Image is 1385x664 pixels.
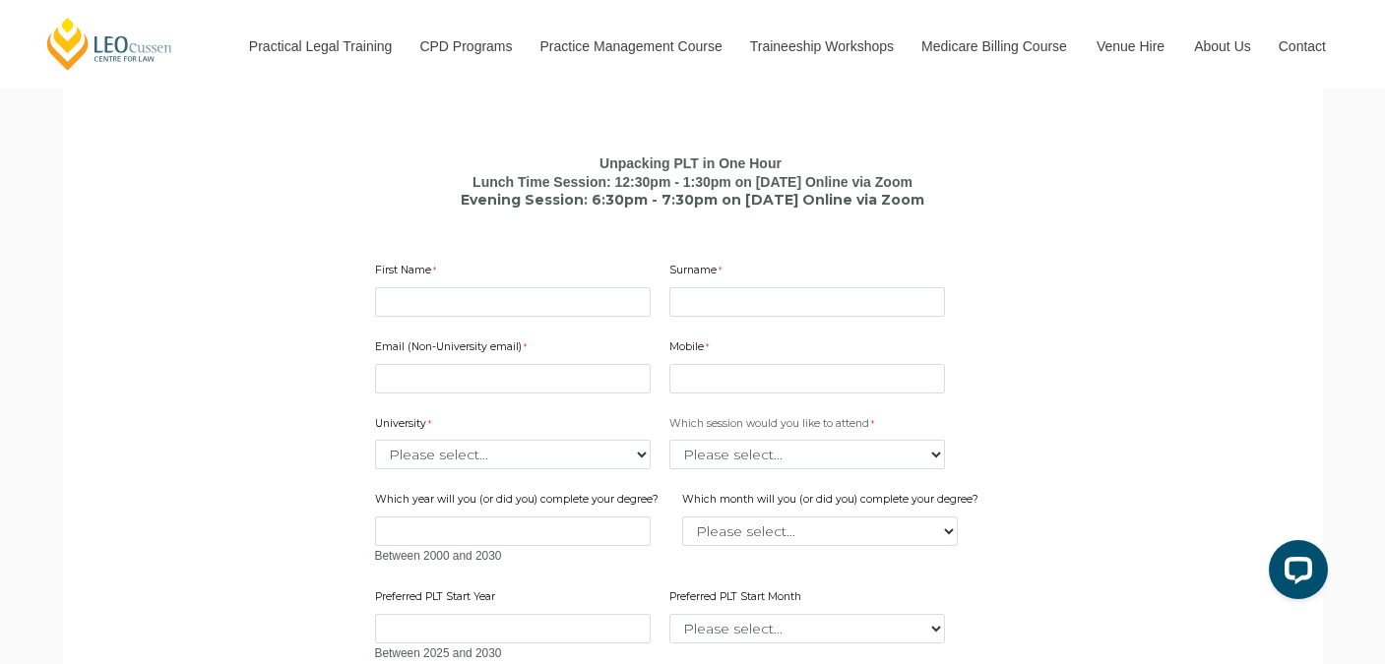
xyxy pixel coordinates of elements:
[669,339,714,359] label: Mobile
[669,440,945,469] select: Which session would you like to attend
[375,589,500,609] label: Preferred PLT Start Year
[669,263,726,282] label: Surname
[907,4,1082,89] a: Medicare Billing Course
[669,589,806,609] label: Preferred PLT Start Month
[375,516,651,546] input: Which year will you (or did you) complete your degree?
[461,191,924,209] span: Evening Session: 6:30pm - 7:30pm on [DATE] Online via Zoom
[375,440,651,469] select: University
[472,174,913,190] b: Lunch Time Session: 12:30pm - 1:30pm on [DATE] Online via Zoom
[599,155,782,171] b: Unpacking PLT in One Hour
[526,4,735,89] a: Practice Management Course
[375,339,532,359] label: Email (Non-University email)
[1253,532,1336,615] iframe: LiveChat chat widget
[682,492,983,512] label: Which month will you (or did you) complete your degree?
[669,417,869,430] span: Which session would you like to attend
[682,516,958,546] select: Which month will you (or did you) complete your degree?
[375,614,651,643] input: Preferred PLT Start Year
[669,614,945,643] select: Preferred PLT Start Month
[44,16,175,72] a: [PERSON_NAME] Centre for Law
[375,416,436,436] label: University
[1179,4,1264,89] a: About Us
[375,646,502,660] span: Between 2025 and 2030
[1082,4,1179,89] a: Venue Hire
[375,287,651,317] input: First Name
[234,4,406,89] a: Practical Legal Training
[1264,4,1341,89] a: Contact
[735,4,907,89] a: Traineeship Workshops
[375,549,502,563] span: Between 2000 and 2030
[375,263,441,282] label: First Name
[375,492,663,512] label: Which year will you (or did you) complete your degree?
[405,4,525,89] a: CPD Programs
[375,364,651,393] input: Email (Non-University email)
[669,287,945,317] input: Surname
[669,364,945,393] input: Mobile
